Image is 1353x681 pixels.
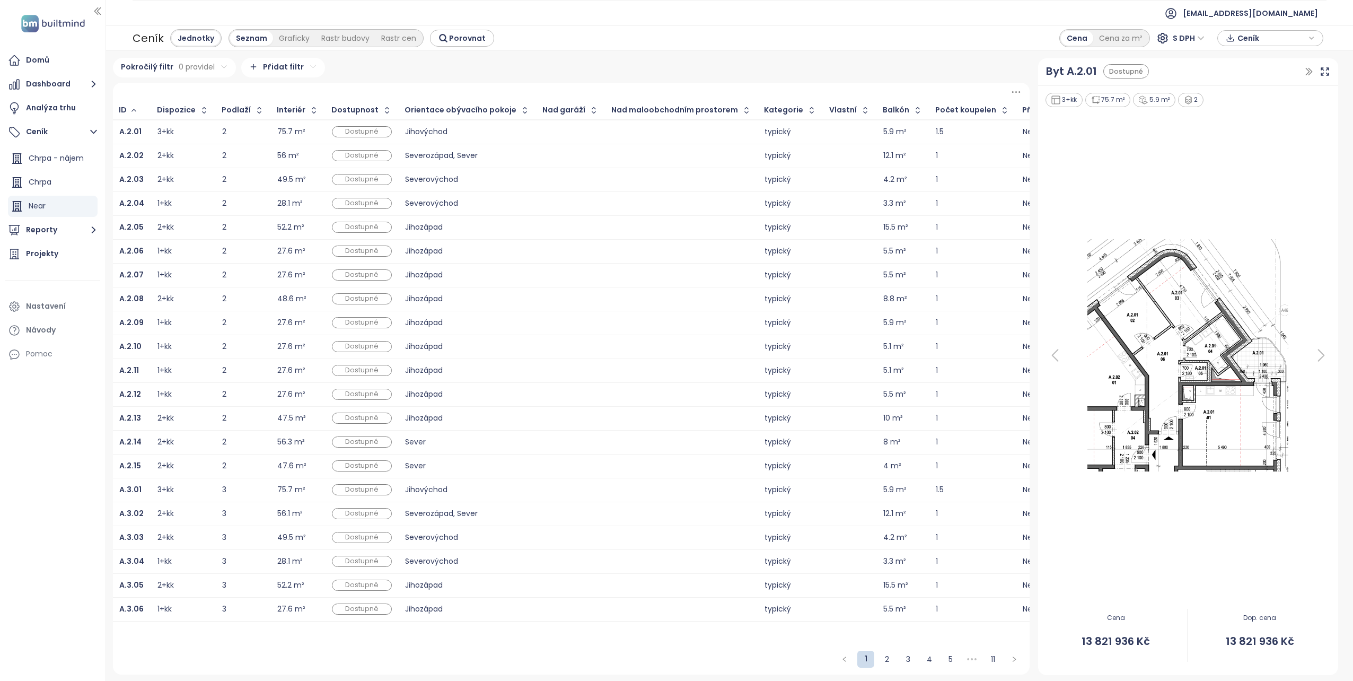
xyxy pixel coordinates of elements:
div: Nad garáží [542,107,585,113]
a: 11 [985,651,1001,667]
b: A.2.04 [119,198,144,208]
div: Ne [1023,200,1065,207]
div: Dostupnost [331,107,379,113]
div: Dostupné [332,604,392,615]
div: Návody [26,324,56,337]
div: 1 [936,248,1009,255]
div: Dispozice [157,107,196,113]
div: Ne [1023,272,1065,278]
div: 1.5 [936,486,1009,493]
div: typický [765,486,816,493]
div: Ne [1023,439,1065,446]
div: 1 [936,343,1009,350]
div: 49.5 m² [277,176,306,183]
div: 3.3 m² [883,200,906,207]
b: A.2.02 [119,150,144,161]
a: A.3.02 [119,510,144,517]
div: Jihozápad [405,367,530,374]
div: 56.3 m² [277,439,305,446]
a: A.3.04 [119,558,144,565]
span: ••• [963,651,980,668]
b: A.2.13 [119,413,141,423]
div: 2+kk [157,295,174,302]
div: Ne [1023,152,1065,159]
div: Jihozápad [405,224,530,231]
div: 27.6 m² [277,272,305,278]
div: typický [765,272,816,278]
div: typický [765,128,816,135]
div: Jihozápad [405,391,530,398]
div: Podlaží [222,107,251,113]
div: Pomoc [5,344,100,365]
div: 2 [222,248,264,255]
div: 1 [936,439,1009,446]
div: Dostupné [332,508,392,519]
div: Balkón [883,107,909,113]
div: 1 [936,391,1009,398]
div: typický [765,391,816,398]
div: 5.5 m² [883,272,906,278]
div: 3 [222,510,264,517]
div: Ceník [133,29,164,48]
a: Projekty [5,243,100,265]
div: 5.9 m² [1133,93,1175,107]
div: 1 [936,415,1009,422]
div: 2 [222,367,264,374]
div: Jihozápad [405,272,530,278]
li: 3 [900,651,917,668]
li: 2 [878,651,895,668]
span: left [841,656,848,662]
div: Dostupné [332,269,392,281]
div: Dostupné [332,532,392,543]
div: 3 [222,534,264,541]
div: 1 [936,152,1009,159]
a: A.2.14 [119,439,142,446]
span: [EMAIL_ADDRESS][DOMAIN_NAME] [1183,1,1318,26]
div: 2 [222,176,264,183]
div: Rastr budovy [315,31,375,46]
div: Vlastní [829,107,857,113]
div: Chrpa - nájem [8,148,98,169]
a: A.2.05 [119,224,144,231]
div: Dostupné [332,317,392,328]
div: 1 [936,295,1009,302]
div: 5.5 m² [883,391,906,398]
div: 1 [936,224,1009,231]
div: Orientace obývacího pokoje [405,107,516,113]
b: A.2.12 [119,389,141,399]
a: Byt A.2.01 [1046,63,1097,80]
div: 2 [222,128,264,135]
button: right [1006,651,1023,668]
div: 8.8 m² [883,295,907,302]
div: 48.6 m² [277,295,306,302]
li: 11 [985,651,1001,668]
div: Jihozápad [405,319,530,326]
div: 28.1 m² [277,200,303,207]
div: Ne [1023,415,1065,422]
span: right [1011,656,1017,662]
div: Seznam [230,31,273,46]
div: Jihozápad [405,248,530,255]
div: Dostupné [332,293,392,304]
div: Jednotky [172,31,220,46]
div: 1+kk [157,248,172,255]
div: Ne [1023,367,1065,374]
div: 2 [222,224,264,231]
div: Chrpa [8,172,98,193]
div: typický [765,224,816,231]
div: typický [765,510,816,517]
div: Sever [405,439,530,446]
div: 2 [222,152,264,159]
div: Dostupné [332,150,392,161]
div: Dostupné [332,436,392,448]
b: A.2.06 [119,246,144,256]
div: 1 [936,200,1009,207]
a: A.2.01 [119,128,142,135]
a: 4 [921,651,937,667]
div: 1+kk [157,319,172,326]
